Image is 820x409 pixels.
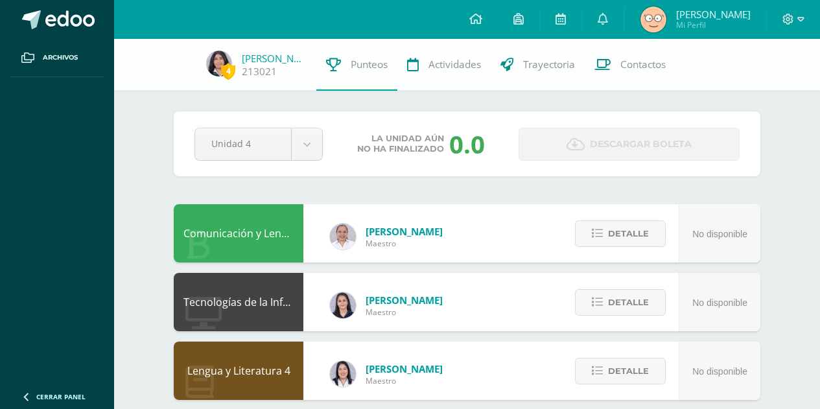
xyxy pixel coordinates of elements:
[330,292,356,318] img: dbcf09110664cdb6f63fe058abfafc14.png
[575,289,666,316] button: Detalle
[366,362,443,375] span: [PERSON_NAME]
[10,39,104,77] a: Archivos
[211,128,275,159] span: Unidad 4
[357,134,444,154] span: La unidad aún no ha finalizado
[523,58,575,71] span: Trayectoria
[366,294,443,307] span: [PERSON_NAME]
[608,359,649,383] span: Detalle
[676,8,751,21] span: [PERSON_NAME]
[242,52,307,65] a: [PERSON_NAME]
[575,220,666,247] button: Detalle
[449,127,485,161] div: 0.0
[206,51,232,76] img: 132b6f2fb12677b49262665ddd89ec82.png
[366,307,443,318] span: Maestro
[366,225,443,238] span: [PERSON_NAME]
[351,58,388,71] span: Punteos
[692,298,747,308] span: No disponible
[590,128,692,160] span: Descargar boleta
[620,58,666,71] span: Contactos
[575,358,666,384] button: Detalle
[174,273,303,331] div: Tecnologías de la Información y la Comunicación 4
[585,39,675,91] a: Contactos
[174,204,303,263] div: Comunicación y Lenguaje L3 Inglés 4
[428,58,481,71] span: Actividades
[491,39,585,91] a: Trayectoria
[43,53,78,63] span: Archivos
[608,222,649,246] span: Detalle
[195,128,322,160] a: Unidad 4
[316,39,397,91] a: Punteos
[676,19,751,30] span: Mi Perfil
[36,392,86,401] span: Cerrar panel
[397,39,491,91] a: Actividades
[174,342,303,400] div: Lengua y Literatura 4
[692,366,747,377] span: No disponible
[692,229,747,239] span: No disponible
[640,6,666,32] img: 1a4d27bc1830275b18b6b82291d6b399.png
[330,361,356,387] img: fd1196377973db38ffd7ffd912a4bf7e.png
[242,65,277,78] a: 213021
[366,238,443,249] span: Maestro
[366,375,443,386] span: Maestro
[608,290,649,314] span: Detalle
[221,63,235,79] span: 4
[330,224,356,250] img: 04fbc0eeb5f5f8cf55eb7ff53337e28b.png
